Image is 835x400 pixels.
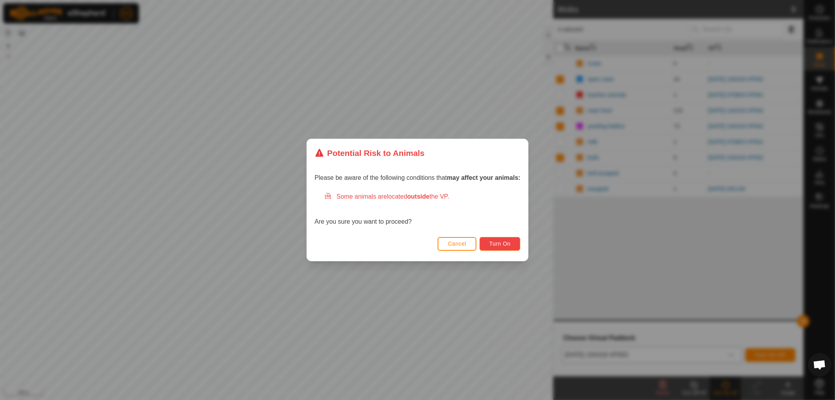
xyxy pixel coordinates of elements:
[315,192,521,226] div: Are you sure you want to proceed?
[387,193,449,200] span: located the VP.
[480,237,520,251] button: Turn On
[315,174,521,181] span: Please be aware of the following conditions that
[447,174,521,181] strong: may affect your animals:
[448,241,466,247] span: Cancel
[489,241,510,247] span: Turn On
[808,353,831,376] div: Open chat
[438,237,476,251] button: Cancel
[315,147,425,159] div: Potential Risk to Animals
[407,193,429,200] strong: outside
[324,192,521,201] div: Some animals are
